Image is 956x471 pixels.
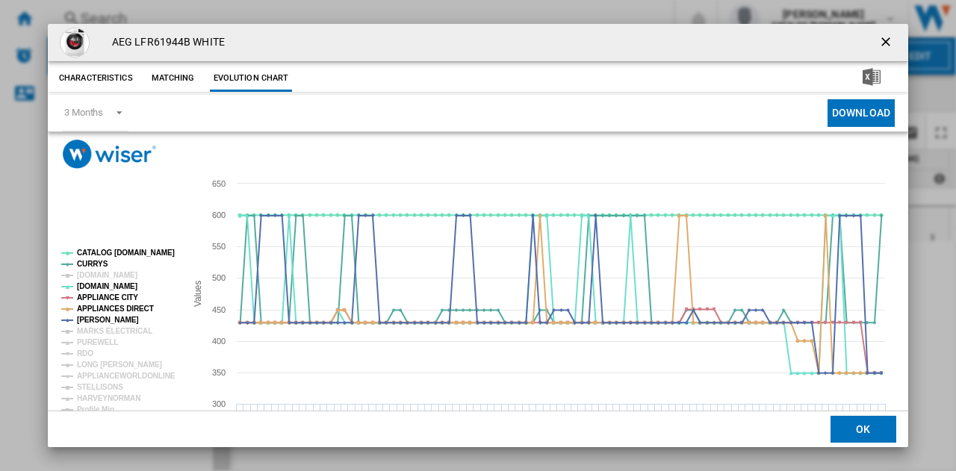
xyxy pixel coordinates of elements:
tspan: 450 [212,305,226,314]
tspan: APPLIANCES DIRECT [77,305,154,313]
button: Matching [140,65,206,92]
tspan: [DOMAIN_NAME] [77,282,137,290]
tspan: 550 [212,242,226,251]
tspan: 500 [212,273,226,282]
tspan: Profile Min [77,405,114,414]
img: excel-24x24.png [863,68,881,86]
tspan: APPLIANCE CITY [77,293,138,302]
tspan: [DOMAIN_NAME] [77,271,137,279]
tspan: PUREWELL [77,338,118,346]
button: Evolution chart [210,65,293,92]
img: AEG-lfr61944b-1.jpg [60,28,90,57]
h4: AEG LFR61944B WHITE [105,35,225,50]
tspan: 350 [212,368,226,377]
button: getI18NText('BUTTONS.CLOSE_DIALOG') [872,28,902,57]
ng-md-icon: getI18NText('BUTTONS.CLOSE_DIALOG') [878,34,896,52]
tspan: 650 [212,179,226,188]
div: 3 Months [64,107,103,118]
tspan: RDO [77,349,93,358]
tspan: HARVEYNORMAN [77,394,140,402]
tspan: 600 [212,210,226,219]
button: OK [831,416,896,443]
tspan: 300 [212,399,226,408]
button: Download in Excel [839,65,904,92]
tspan: CATALOG [DOMAIN_NAME] [77,249,175,257]
tspan: STELLISONS [77,383,123,391]
tspan: CURRYS [77,260,108,268]
md-dialog: Product popup [48,24,908,448]
tspan: LONG [PERSON_NAME] [77,361,162,369]
tspan: [PERSON_NAME] [77,316,139,324]
img: logo_wiser_300x94.png [63,140,156,169]
button: Download [828,99,895,127]
tspan: 400 [212,337,226,346]
button: Characteristics [55,65,137,92]
tspan: APPLIANCEWORLDONLINE [77,372,176,380]
tspan: MARKS ELECTRICAL [77,327,152,335]
tspan: Values [193,281,203,307]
